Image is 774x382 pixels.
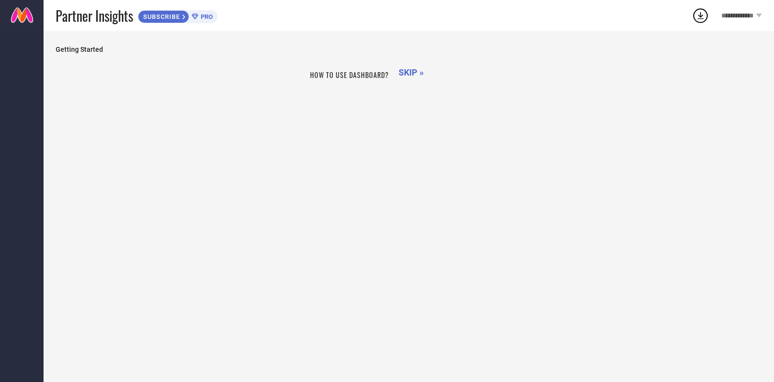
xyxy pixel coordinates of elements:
[56,6,133,26] span: Partner Insights
[399,67,424,77] span: SKIP »
[138,8,218,23] a: SUBSCRIBEPRO
[310,70,389,80] h1: How to use dashboard?
[692,7,709,24] div: Open download list
[198,13,213,20] span: PRO
[56,46,762,53] span: Getting Started
[138,13,182,20] span: SUBSCRIBE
